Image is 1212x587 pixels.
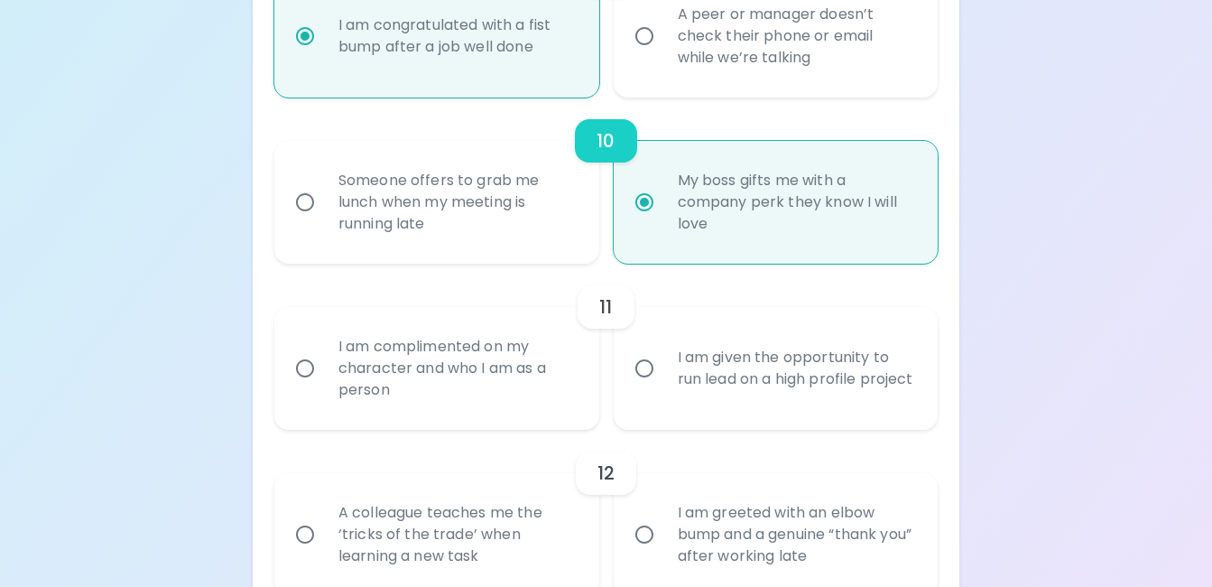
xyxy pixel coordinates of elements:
div: Someone offers to grab me lunch when my meeting is running late [324,148,589,256]
div: choice-group-check [274,98,938,264]
h6: 12 [597,459,615,488]
div: I am given the opportunity to run lead on a high profile project [663,325,929,412]
div: I am complimented on my character and who I am as a person [324,314,589,423]
div: My boss gifts me with a company perk they know I will love [663,148,929,256]
h6: 10 [597,126,615,155]
h6: 11 [599,293,612,321]
div: choice-group-check [274,264,938,430]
